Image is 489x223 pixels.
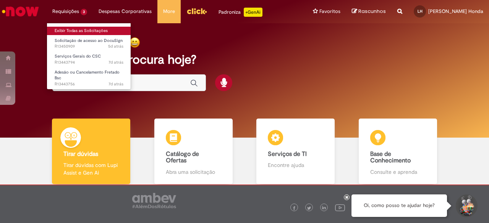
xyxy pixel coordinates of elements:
a: Tirar dúvidas Tirar dúvidas com Lupi Assist e Gen Ai [40,119,142,184]
span: [PERSON_NAME] Honda [428,8,483,14]
img: ServiceNow [1,4,40,19]
span: Favoritos [319,8,340,15]
a: Exibir Todas as Solicitações [47,27,131,35]
span: LH [418,9,423,14]
span: R13443756 [55,81,123,87]
img: logo_footer_twitter.png [307,206,311,210]
span: 3 [81,9,87,15]
time: 25/08/2025 11:27:56 [108,81,123,87]
span: Solicitação de acesso ao DocuSign [55,38,123,43]
time: 27/08/2025 09:09:41 [108,43,123,49]
p: Encontre ajuda [268,161,323,169]
span: Adesão ou Cancelamento Fretado Bsc [55,69,120,81]
img: happy-face.png [129,37,140,48]
img: logo_footer_ambev_rotulo_gray.png [132,193,176,208]
p: Consulte e aprenda [370,168,426,176]
ul: Requisições [47,23,131,90]
p: +GenAi [244,8,262,17]
time: 25/08/2025 11:33:22 [108,59,123,65]
span: More [163,8,175,15]
b: Tirar dúvidas [63,150,98,158]
a: Catálogo de Ofertas Abra uma solicitação [142,119,245,184]
img: logo_footer_youtube.png [335,202,345,212]
button: Iniciar Conversa de Suporte [455,194,478,217]
span: Serviços Gerais do CSC [55,53,101,59]
span: Rascunhos [358,8,386,15]
img: click_logo_yellow_360x200.png [186,5,207,17]
a: Base de Conhecimento Consulte e aprenda [347,119,449,184]
a: Aberto R13443794 : Serviços Gerais do CSC [47,52,131,66]
div: Padroniza [219,8,262,17]
span: 7d atrás [108,59,123,65]
b: Base de Conhecimento [370,150,411,165]
span: Despesas Corporativas [99,8,152,15]
b: Catálogo de Ofertas [166,150,199,165]
a: Aberto R13450909 : Solicitação de acesso ao DocuSign [47,37,131,51]
span: 5d atrás [108,43,123,49]
b: Serviços de TI [268,150,307,158]
p: Abra uma solicitação [166,168,221,176]
span: R13450909 [55,43,123,50]
span: 7d atrás [108,81,123,87]
img: logo_footer_linkedin.png [322,206,326,210]
div: Oi, como posso te ajudar hoje? [351,194,447,217]
a: Aberto R13443756 : Adesão ou Cancelamento Fretado Bsc [47,68,131,85]
span: R13443794 [55,59,123,66]
h2: O que você procura hoje? [52,53,436,66]
span: Requisições [52,8,79,15]
a: Serviços de TI Encontre ajuda [244,119,347,184]
p: Tirar dúvidas com Lupi Assist e Gen Ai [63,161,119,176]
a: Rascunhos [352,8,386,15]
img: logo_footer_facebook.png [292,206,296,210]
